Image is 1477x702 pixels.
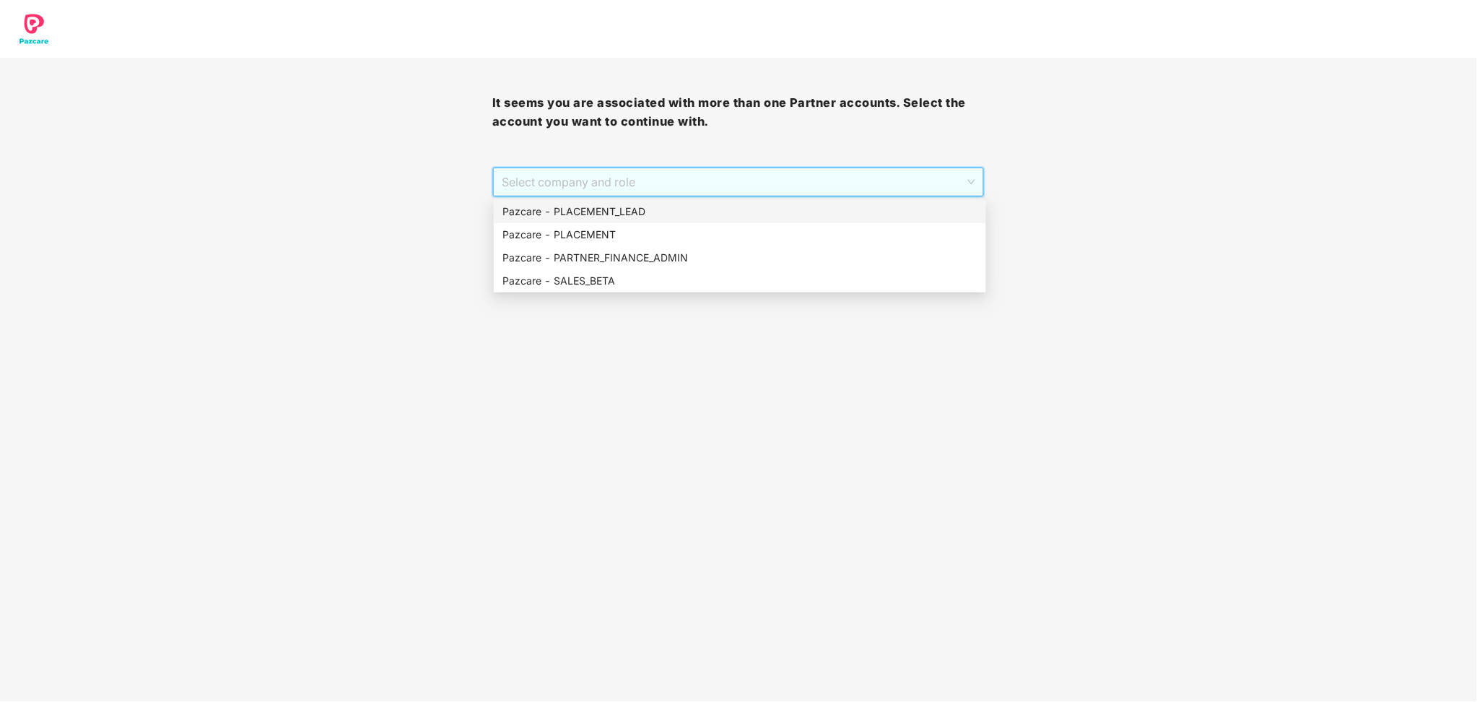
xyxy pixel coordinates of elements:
[502,273,977,289] div: Pazcare - SALES_BETA
[492,94,985,131] h3: It seems you are associated with more than one Partner accounts. Select the account you want to c...
[502,168,975,196] span: Select company and role
[502,227,977,243] div: Pazcare - PLACEMENT
[494,246,986,269] div: Pazcare - PARTNER_FINANCE_ADMIN
[502,204,977,220] div: Pazcare - PLACEMENT_LEAD
[494,223,986,246] div: Pazcare - PLACEMENT
[494,200,986,223] div: Pazcare - PLACEMENT_LEAD
[494,269,986,292] div: Pazcare - SALES_BETA
[502,250,977,266] div: Pazcare - PARTNER_FINANCE_ADMIN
